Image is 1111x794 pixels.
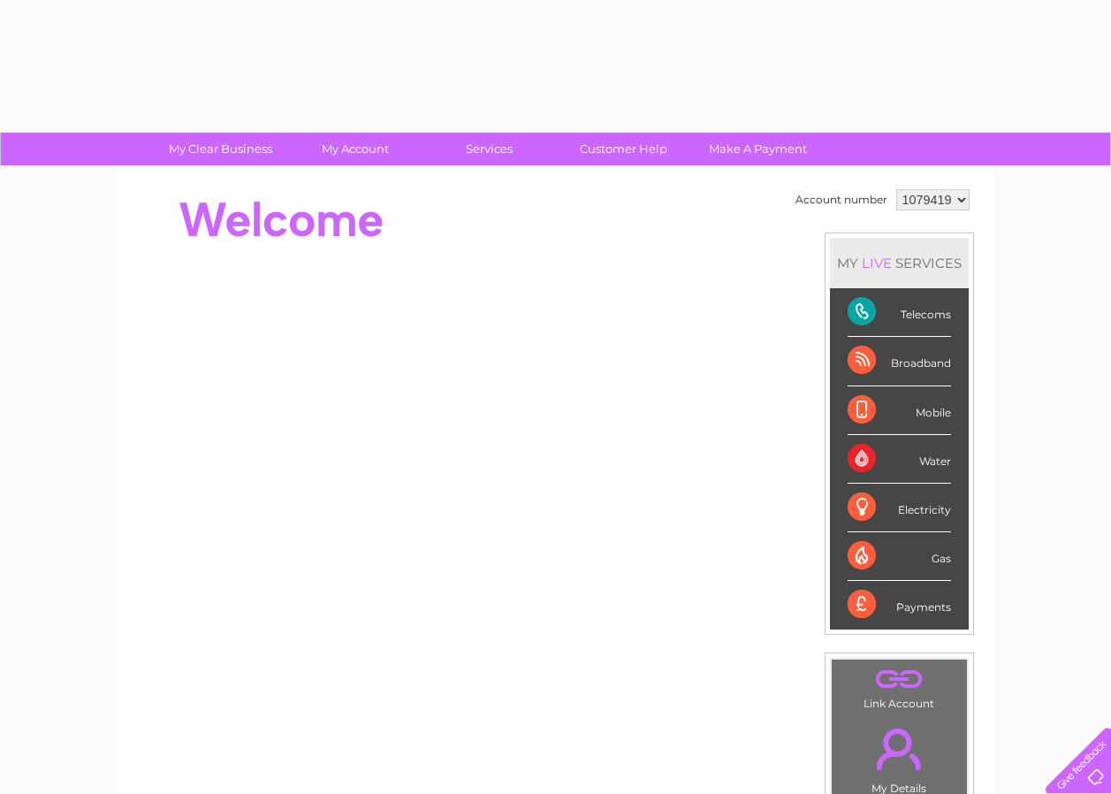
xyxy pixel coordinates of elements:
a: Customer Help [551,133,696,165]
div: Payments [848,581,951,629]
div: Mobile [848,386,951,435]
a: My Clear Business [148,133,293,165]
a: My Account [282,133,428,165]
div: Water [848,435,951,484]
div: Broadband [848,337,951,386]
a: . [836,718,963,780]
td: Link Account [831,659,968,714]
a: Services [416,133,562,165]
div: LIVE [858,255,895,271]
div: Electricity [848,484,951,532]
div: MY SERVICES [830,238,969,288]
a: Make A Payment [685,133,831,165]
div: Telecoms [848,288,951,337]
a: . [836,664,963,695]
div: Gas [848,532,951,581]
td: Account number [791,185,892,215]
